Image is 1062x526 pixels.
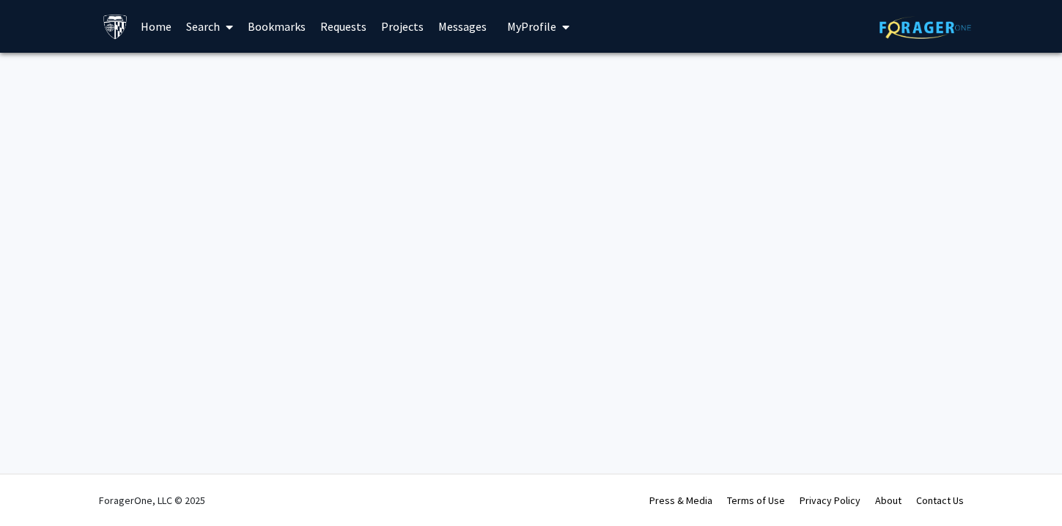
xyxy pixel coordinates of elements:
[727,494,785,507] a: Terms of Use
[800,494,860,507] a: Privacy Policy
[916,494,964,507] a: Contact Us
[431,1,494,52] a: Messages
[880,16,971,39] img: ForagerOne Logo
[99,475,205,526] div: ForagerOne, LLC © 2025
[507,19,556,34] span: My Profile
[133,1,179,52] a: Home
[179,1,240,52] a: Search
[11,460,62,515] iframe: Chat
[240,1,313,52] a: Bookmarks
[649,494,712,507] a: Press & Media
[313,1,374,52] a: Requests
[374,1,431,52] a: Projects
[875,494,901,507] a: About
[103,14,128,40] img: Johns Hopkins University Logo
